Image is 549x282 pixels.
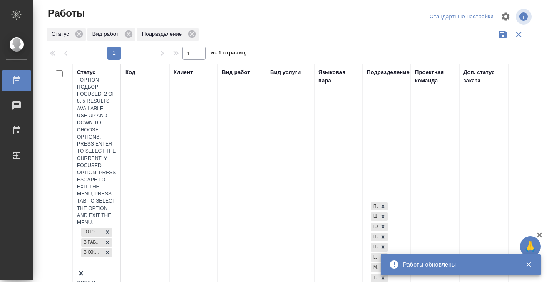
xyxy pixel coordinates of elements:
[516,9,533,25] span: Посмотреть информацию
[77,68,96,77] div: Статус
[427,10,496,23] div: split button
[92,30,122,38] p: Вид работ
[511,27,527,42] button: Сбросить фильтры
[415,68,455,85] div: Проектная команда
[495,27,511,42] button: Сохранить фильтры
[81,238,103,247] div: В работе
[46,7,85,20] span: Работы
[222,68,250,77] div: Вид работ
[370,211,388,222] div: Прямая загрузка (шаблонные документы), Шаблонные документы, Юридический, Проектный офис, Проектна...
[87,28,135,41] div: Вид работ
[318,68,358,85] div: Языковая пара
[520,236,541,257] button: 🙏
[463,68,507,85] div: Доп. статус заказа
[371,212,378,221] div: Шаблонные документы
[125,68,135,77] div: Код
[370,252,388,263] div: Прямая загрузка (шаблонные документы), Шаблонные документы, Юридический, Проектный офис, Проектна...
[371,233,378,242] div: Проектный офис
[371,243,378,252] div: Проектная группа
[367,68,410,77] div: Подразделение
[403,260,513,269] div: Работы обновлены
[77,77,116,225] span: option Подбор focused, 2 of 8. 5 results available. Use Up and Down to choose options, press Ente...
[371,253,378,262] div: LegalQA
[370,222,388,232] div: Прямая загрузка (шаблонные документы), Шаблонные документы, Юридический, Проектный офис, Проектна...
[371,223,378,231] div: Юридический
[270,68,301,77] div: Вид услуги
[370,232,388,242] div: Прямая загрузка (шаблонные документы), Шаблонные документы, Юридический, Проектный офис, Проектна...
[142,30,185,38] p: Подразделение
[174,68,193,77] div: Клиент
[80,237,113,248] div: Готов к работе, В работе, В ожидании
[371,263,378,272] div: Медицинский
[523,238,537,255] span: 🙏
[370,262,388,273] div: Прямая загрузка (шаблонные документы), Шаблонные документы, Юридический, Проектный офис, Проектна...
[370,242,388,252] div: Прямая загрузка (шаблонные документы), Шаблонные документы, Юридический, Проектный офис, Проектна...
[81,228,103,237] div: Готов к работе
[211,48,246,60] span: из 1 страниц
[81,248,103,257] div: В ожидании
[496,7,516,27] span: Настроить таблицу
[371,202,378,211] div: Прямая загрузка (шаблонные документы)
[370,201,388,212] div: Прямая загрузка (шаблонные документы), Шаблонные документы, Юридический, Проектный офис, Проектна...
[137,28,199,41] div: Подразделение
[47,28,86,41] div: Статус
[520,261,537,268] button: Закрыть
[52,30,72,38] p: Статус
